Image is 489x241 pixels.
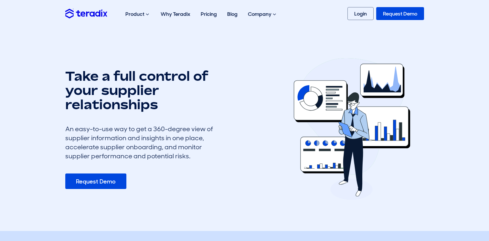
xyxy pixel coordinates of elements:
a: Login [347,7,374,20]
h1: Take a full control of your supplier relationships [65,69,220,111]
a: Pricing [196,4,222,24]
div: An easy-to-use way to get a 360-degree view of supplier information and insights in one place, ac... [65,124,220,161]
a: Blog [222,4,243,24]
a: Why Teradix [155,4,196,24]
div: Product [120,4,155,25]
img: Teradix logo [65,9,107,18]
a: Request Demo [376,7,424,20]
img: erfx feature [294,58,410,200]
a: Request Demo [65,173,126,189]
div: Company [243,4,282,25]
